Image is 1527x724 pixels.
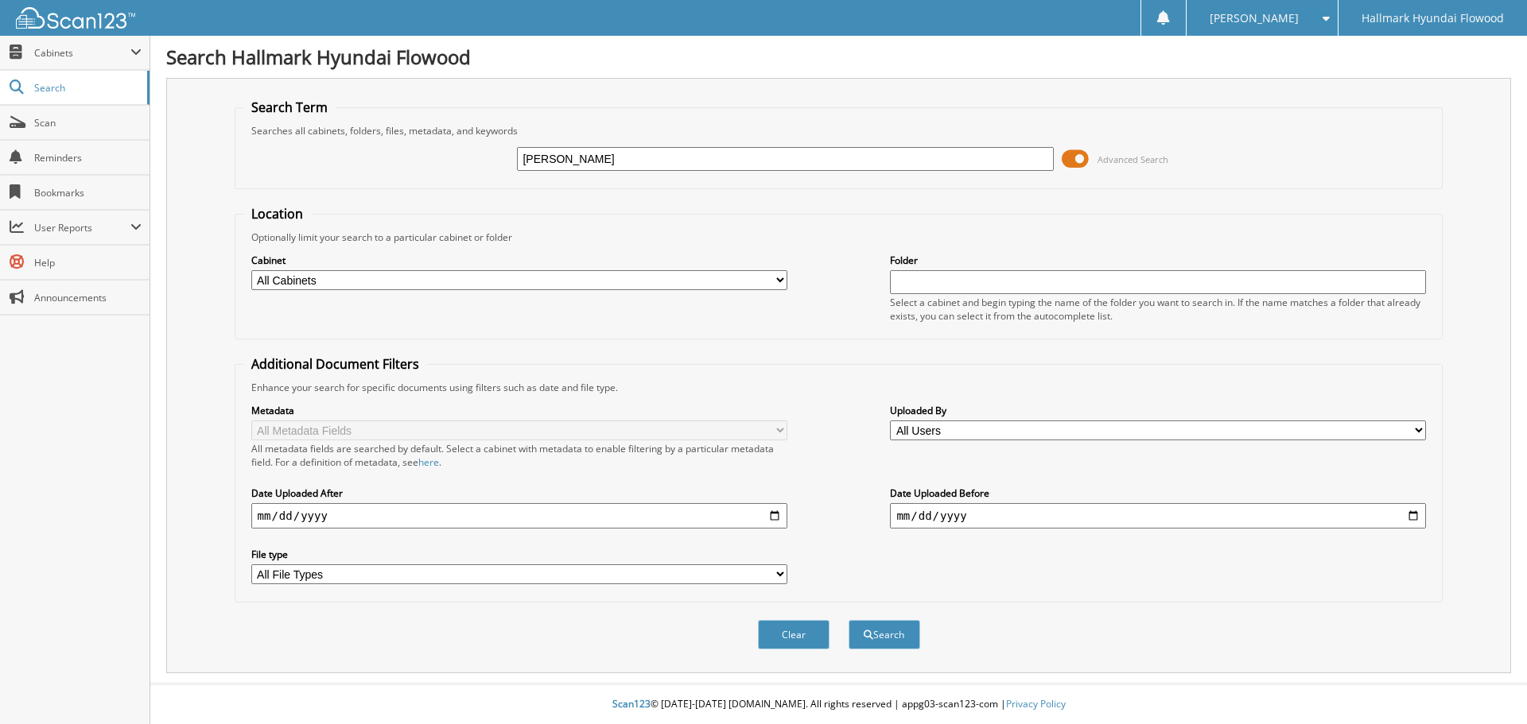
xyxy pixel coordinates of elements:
[1447,648,1527,724] iframe: Chat Widget
[251,404,787,417] label: Metadata
[34,46,130,60] span: Cabinets
[849,620,920,649] button: Search
[1006,697,1066,710] a: Privacy Policy
[34,221,130,234] span: User Reports
[890,503,1426,528] input: end
[418,455,439,469] a: here
[890,486,1426,500] label: Date Uploaded Before
[243,124,1435,137] div: Searches all cabinets, folders, files, metadata, and keywords
[251,486,787,500] label: Date Uploaded After
[34,81,139,95] span: Search
[34,256,142,269] span: Help
[1098,153,1168,165] span: Advanced Search
[890,254,1426,267] label: Folder
[758,620,830,649] button: Clear
[890,296,1426,323] div: Select a cabinet and begin typing the name of the folder you want to search in. If the name match...
[612,697,651,710] span: Scan123
[1362,14,1504,23] span: Hallmark Hyundai Flowood
[251,548,787,561] label: File type
[251,254,787,267] label: Cabinet
[251,442,787,469] div: All metadata fields are searched by default. Select a cabinet with metadata to enable filtering b...
[34,116,142,130] span: Scan
[34,291,142,304] span: Announcements
[890,404,1426,417] label: Uploaded By
[150,685,1527,724] div: © [DATE]-[DATE] [DOMAIN_NAME]. All rights reserved | appg03-scan123-com |
[243,205,311,223] legend: Location
[243,99,336,116] legend: Search Term
[243,355,427,373] legend: Additional Document Filters
[251,503,787,528] input: start
[16,7,135,29] img: scan123-logo-white.svg
[243,230,1435,244] div: Optionally limit your search to a particular cabinet or folder
[34,186,142,199] span: Bookmarks
[243,381,1435,394] div: Enhance your search for specific documents using filters such as date and file type.
[166,44,1511,70] h1: Search Hallmark Hyundai Flowood
[1210,14,1299,23] span: [PERSON_NAME]
[34,151,142,165] span: Reminders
